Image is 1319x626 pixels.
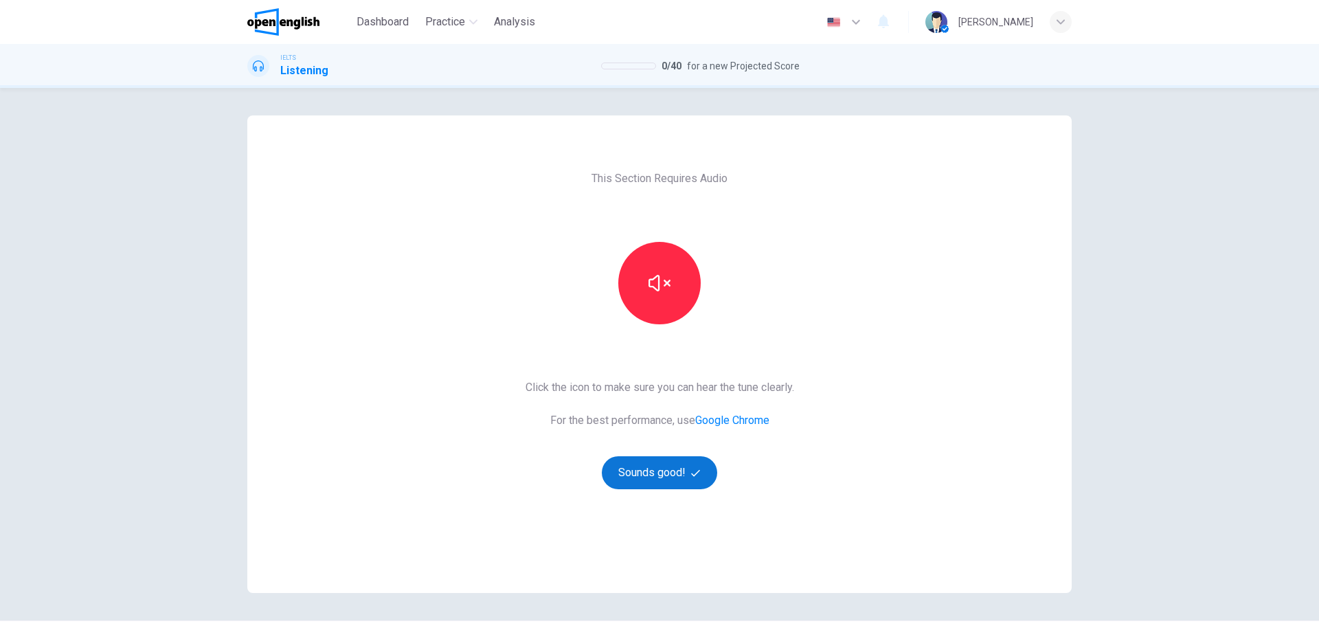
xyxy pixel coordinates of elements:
[357,14,409,30] span: Dashboard
[420,10,483,34] button: Practice
[526,379,794,396] span: Click the icon to make sure you can hear the tune clearly.
[425,14,465,30] span: Practice
[488,10,541,34] button: Analysis
[280,53,296,63] span: IELTS
[494,14,535,30] span: Analysis
[526,412,794,429] span: For the best performance, use
[591,170,728,187] span: This Section Requires Audio
[925,11,947,33] img: Profile picture
[662,58,681,74] span: 0 / 40
[247,8,319,36] img: OpenEnglish logo
[247,8,351,36] a: OpenEnglish logo
[825,17,842,27] img: en
[280,63,328,79] h1: Listening
[695,414,769,427] a: Google Chrome
[351,10,414,34] button: Dashboard
[958,14,1033,30] div: [PERSON_NAME]
[687,58,800,74] span: for a new Projected Score
[602,456,717,489] button: Sounds good!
